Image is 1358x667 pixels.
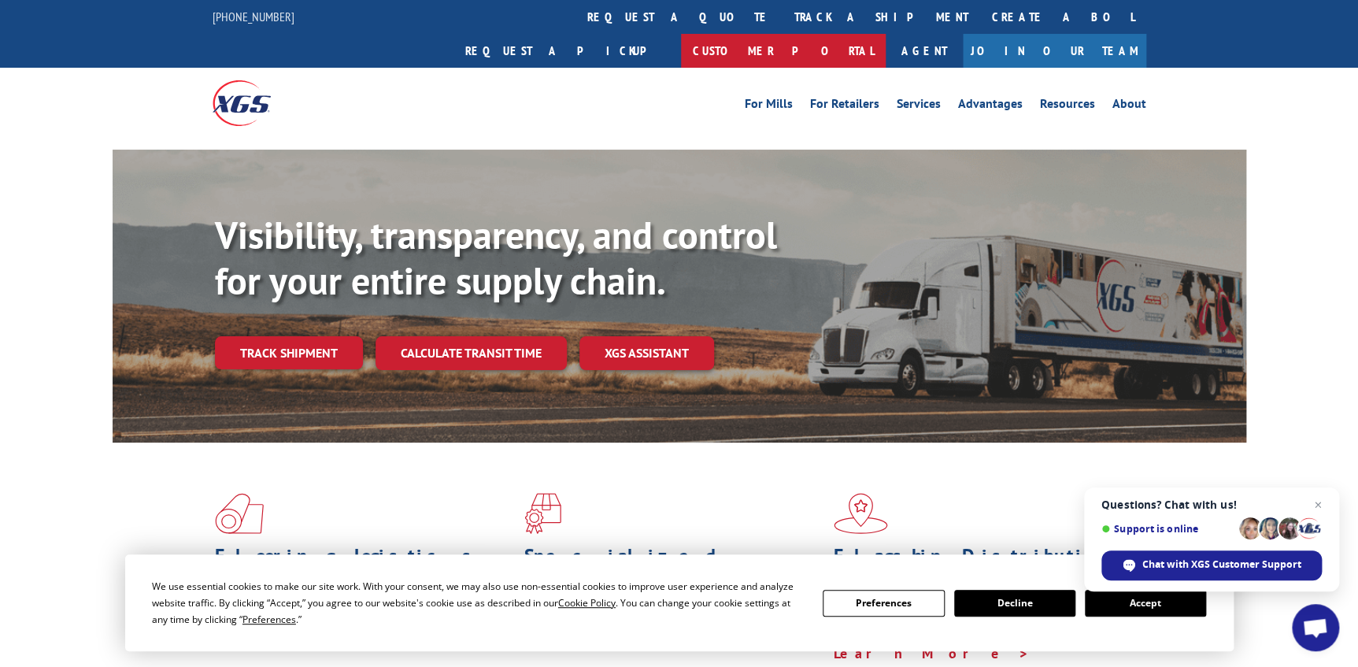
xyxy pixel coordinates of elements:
img: xgs-icon-focused-on-flooring-red [524,493,561,534]
div: Cookie Consent Prompt [125,554,1234,651]
span: Chat with XGS Customer Support [1142,558,1301,572]
a: Advantages [958,98,1023,115]
button: Decline [954,590,1075,617]
div: We use essential cookies to make our site work. With your consent, we may also use non-essential ... [152,578,804,628]
a: Calculate transit time [376,336,567,370]
b: Visibility, transparency, and control for your entire supply chain. [215,210,777,305]
button: Preferences [823,590,944,617]
a: XGS ASSISTANT [579,336,714,370]
h1: Flooring Logistics Solutions [215,547,512,592]
a: Services [897,98,941,115]
h1: Specialized Freight Experts [524,547,822,592]
a: Join Our Team [963,34,1146,68]
h1: Flagship Distribution Model [834,547,1131,592]
a: Learn More > [834,644,1030,662]
a: For Mills [745,98,793,115]
span: Cookie Policy [558,596,616,610]
span: Support is online [1101,523,1234,535]
a: About [1112,98,1146,115]
button: Accept [1085,590,1206,617]
a: Open chat [1292,604,1339,651]
img: xgs-icon-flagship-distribution-model-red [834,493,888,534]
a: [PHONE_NUMBER] [213,9,294,24]
a: Resources [1040,98,1095,115]
img: xgs-icon-total-supply-chain-intelligence-red [215,493,264,534]
a: Track shipment [215,336,363,369]
a: Customer Portal [681,34,886,68]
a: Agent [886,34,963,68]
a: For Retailers [810,98,879,115]
span: Questions? Chat with us! [1101,498,1322,511]
span: Chat with XGS Customer Support [1101,550,1322,580]
a: Request a pickup [453,34,681,68]
span: Preferences [242,613,296,626]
